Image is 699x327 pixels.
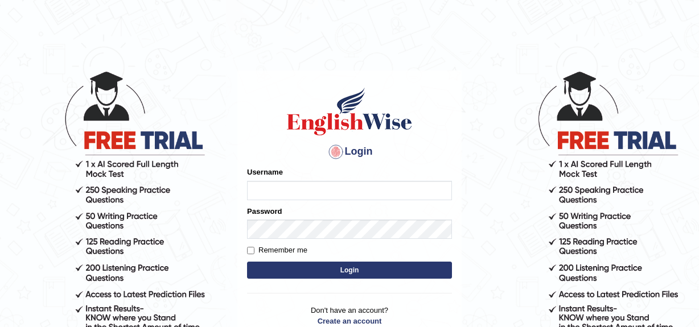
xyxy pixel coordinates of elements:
[247,206,282,217] label: Password
[247,316,452,326] a: Create an account
[247,167,283,177] label: Username
[247,262,452,279] button: Login
[247,245,307,256] label: Remember me
[247,247,254,254] input: Remember me
[285,86,414,137] img: Logo of English Wise sign in for intelligent practice with AI
[247,143,452,161] h4: Login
